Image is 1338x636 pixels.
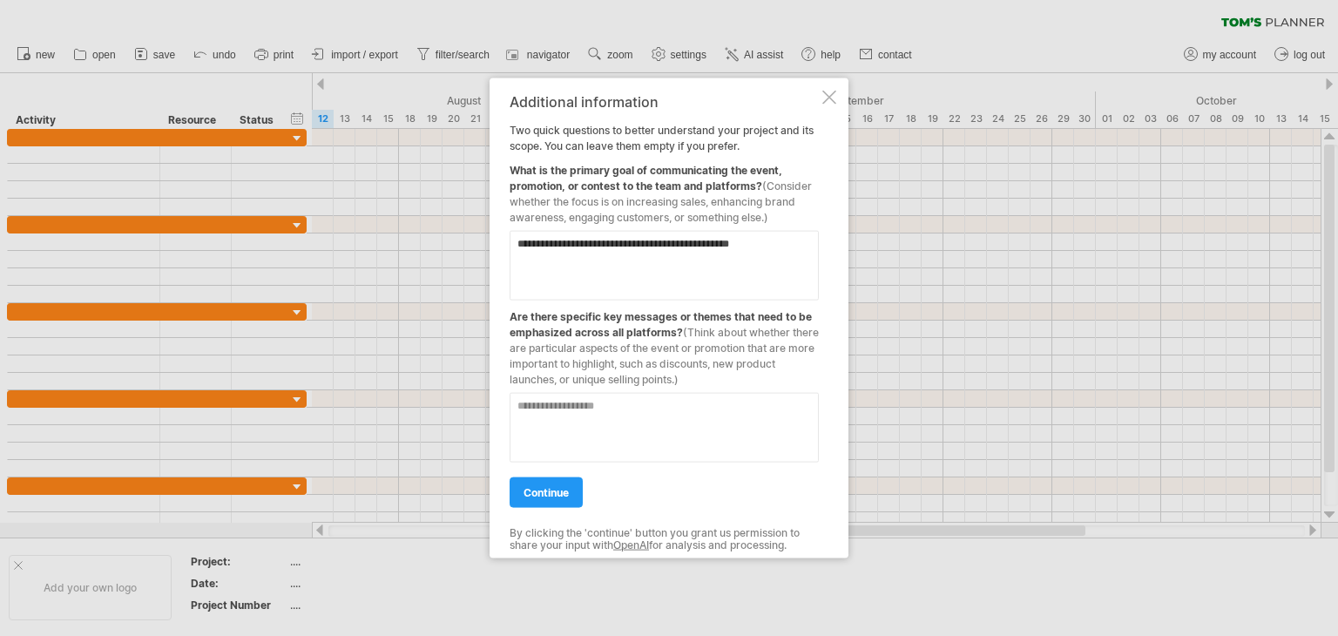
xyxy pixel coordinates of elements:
[510,94,819,543] div: Two quick questions to better understand your project and its scope. You can leave them empty if ...
[524,486,569,499] span: continue
[510,94,819,110] div: Additional information
[510,154,819,226] div: What is the primary goal of communicating the event, promotion, or contest to the team and platfo...
[510,477,583,508] a: continue
[510,179,812,224] span: (Consider whether the focus is on increasing sales, enhancing brand awareness, engaging customers...
[510,527,819,552] div: By clicking the 'continue' button you grant us permission to share your input with for analysis a...
[613,538,649,551] a: OpenAI
[510,301,819,388] div: Are there specific key messages or themes that need to be emphasized across all platforms?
